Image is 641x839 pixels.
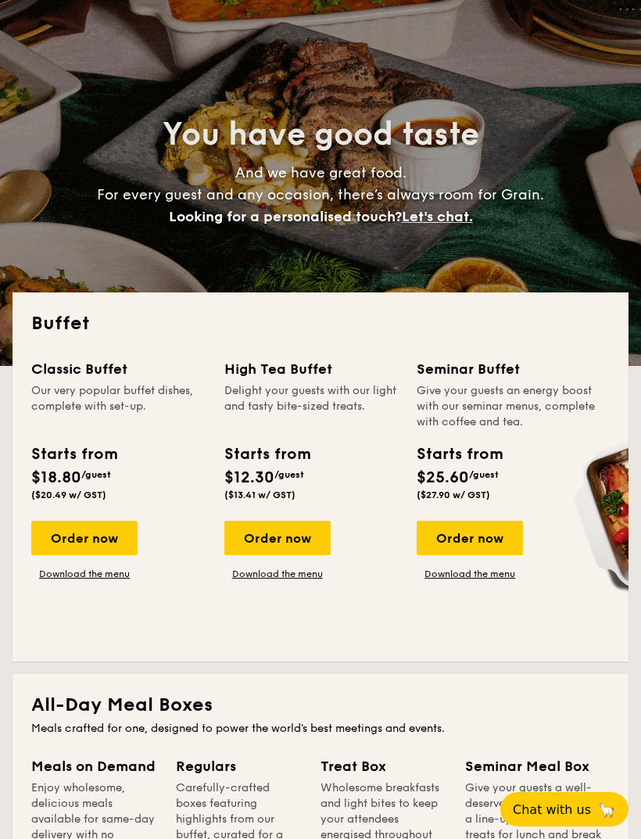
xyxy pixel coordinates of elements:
span: Let's chat. [402,208,473,225]
div: Regulars [176,755,302,777]
div: Starts from [31,443,112,466]
span: You have good taste [163,116,479,153]
span: Chat with us [513,802,591,817]
span: $18.80 [31,468,81,487]
span: ($27.90 w/ GST) [417,489,490,500]
div: Give your guests an energy boost with our seminar menus, complete with coffee and tea. [417,383,600,430]
a: Download the menu [31,568,138,580]
span: And we have great food. For every guest and any occasion, there’s always room for Grain. [97,164,544,225]
div: Starts from [417,443,502,466]
div: Delight your guests with our light and tasty bite-sized treats. [224,383,399,430]
span: 🦙 [597,801,616,819]
div: Seminar Buffet [417,358,600,380]
div: Meals on Demand [31,755,157,777]
button: Chat with us🦙 [500,792,628,826]
span: Looking for a personalised touch? [169,208,402,225]
span: ($13.41 w/ GST) [224,489,295,500]
a: Download the menu [417,568,523,580]
span: $12.30 [224,468,274,487]
div: Treat Box [320,755,446,777]
div: Meals crafted for one, designed to power the world's best meetings and events. [31,721,610,737]
div: Seminar Meal Box [465,755,610,777]
span: /guest [469,469,499,480]
div: Starts from [224,443,305,466]
div: High Tea Buffet [224,358,399,380]
div: Order now [417,521,523,555]
div: Order now [31,521,138,555]
span: /guest [274,469,304,480]
h2: All-Day Meal Boxes [31,693,610,718]
span: /guest [81,469,111,480]
div: Classic Buffet [31,358,206,380]
a: Download the menu [224,568,331,580]
span: $25.60 [417,468,469,487]
span: ($20.49 w/ GST) [31,489,106,500]
div: Order now [224,521,331,555]
h2: Buffet [31,311,610,336]
div: Our very popular buffet dishes, complete with set-up. [31,383,206,430]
